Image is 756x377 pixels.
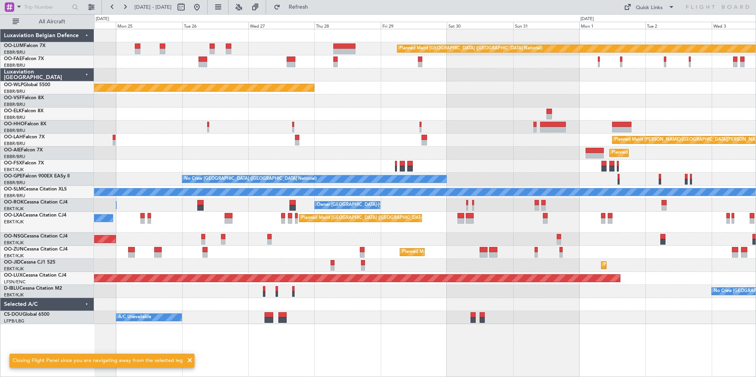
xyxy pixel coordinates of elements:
a: EBBR/BRU [4,128,25,134]
a: EBKT/KJK [4,219,24,225]
a: OO-LXACessna Citation CJ4 [4,213,66,218]
button: Quick Links [620,1,679,13]
a: EBBR/BRU [4,180,25,186]
a: OO-GPEFalcon 900EX EASy II [4,174,70,179]
a: OO-WLPGlobal 5500 [4,83,50,87]
a: EBKT/KJK [4,167,24,173]
a: OO-ZUNCessna Citation CJ4 [4,247,68,252]
div: Planned Maint [GEOGRAPHIC_DATA] ([GEOGRAPHIC_DATA] National) [399,43,542,55]
a: OO-SLMCessna Citation XLS [4,187,67,192]
span: OO-ROK [4,200,24,205]
a: OO-FAEFalcon 7X [4,57,44,61]
a: OO-NSGCessna Citation CJ4 [4,234,68,239]
div: Wed 27 [248,22,314,29]
a: LFSN/ENC [4,279,26,285]
div: Planned Maint Kortrijk-[GEOGRAPHIC_DATA] [402,246,494,258]
div: Tue 26 [182,22,248,29]
a: OO-LUMFalcon 7X [4,43,45,48]
span: OO-ZUN [4,247,24,252]
input: Trip Number [24,1,70,13]
span: OO-ELK [4,109,22,113]
a: OO-ELKFalcon 8X [4,109,43,113]
div: [DATE] [580,16,594,23]
span: OO-AIE [4,148,21,153]
div: Quick Links [636,4,663,12]
div: Sat 30 [447,22,513,29]
div: Thu 28 [314,22,380,29]
button: All Aircraft [9,15,86,28]
div: No Crew [GEOGRAPHIC_DATA] ([GEOGRAPHIC_DATA] National) [184,173,317,185]
a: EBBR/BRU [4,193,25,199]
span: CS-DOU [4,312,23,317]
span: OO-VSF [4,96,22,100]
a: EBBR/BRU [4,141,25,147]
a: OO-FSXFalcon 7X [4,161,44,166]
a: EBBR/BRU [4,102,25,107]
div: Owner [GEOGRAPHIC_DATA]-[GEOGRAPHIC_DATA] [317,199,423,211]
a: EBKT/KJK [4,206,24,212]
a: EBKT/KJK [4,240,24,246]
span: OO-GPE [4,174,23,179]
a: LFPB/LBG [4,318,25,324]
a: CS-DOUGlobal 6500 [4,312,49,317]
div: Planned Maint [GEOGRAPHIC_DATA] ([GEOGRAPHIC_DATA]) [612,147,736,159]
a: EBBR/BRU [4,89,25,94]
div: Mon 1 [579,22,645,29]
a: OO-VSFFalcon 8X [4,96,44,100]
a: EBBR/BRU [4,154,25,160]
span: OO-SLM [4,187,23,192]
a: OO-JIDCessna CJ1 525 [4,260,55,265]
span: OO-HHO [4,122,25,126]
span: OO-FAE [4,57,22,61]
a: OO-LAHFalcon 7X [4,135,45,139]
span: OO-FSX [4,161,22,166]
span: OO-LUM [4,43,24,48]
a: OO-LUXCessna Citation CJ4 [4,273,66,278]
a: EBBR/BRU [4,115,25,121]
span: D-IBLU [4,286,19,291]
a: OO-HHOFalcon 8X [4,122,46,126]
span: OO-JID [4,260,21,265]
span: OO-LXA [4,213,23,218]
a: EBKT/KJK [4,292,24,298]
div: Planned Maint Kortrijk-[GEOGRAPHIC_DATA] [603,259,696,271]
div: Sun 31 [513,22,579,29]
a: EBKT/KJK [4,266,24,272]
span: All Aircraft [21,19,83,25]
a: EBBR/BRU [4,49,25,55]
span: OO-WLP [4,83,23,87]
div: Tue 2 [645,22,711,29]
div: A/C Unavailable [118,311,151,323]
a: OO-AIEFalcon 7X [4,148,43,153]
span: OO-NSG [4,234,24,239]
a: EBKT/KJK [4,253,24,259]
a: OO-ROKCessna Citation CJ4 [4,200,68,205]
div: [DATE] [96,16,109,23]
span: Refresh [282,4,315,10]
div: Mon 25 [116,22,182,29]
a: EBBR/BRU [4,62,25,68]
span: OO-LAH [4,135,23,139]
span: [DATE] - [DATE] [134,4,172,11]
div: Fri 29 [381,22,447,29]
button: Refresh [270,1,318,13]
a: D-IBLUCessna Citation M2 [4,286,62,291]
span: OO-LUX [4,273,23,278]
div: Closing Flight Panel since you are navigating away from the selected leg [13,357,183,365]
div: Planned Maint [GEOGRAPHIC_DATA] ([GEOGRAPHIC_DATA] National) [301,212,444,224]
